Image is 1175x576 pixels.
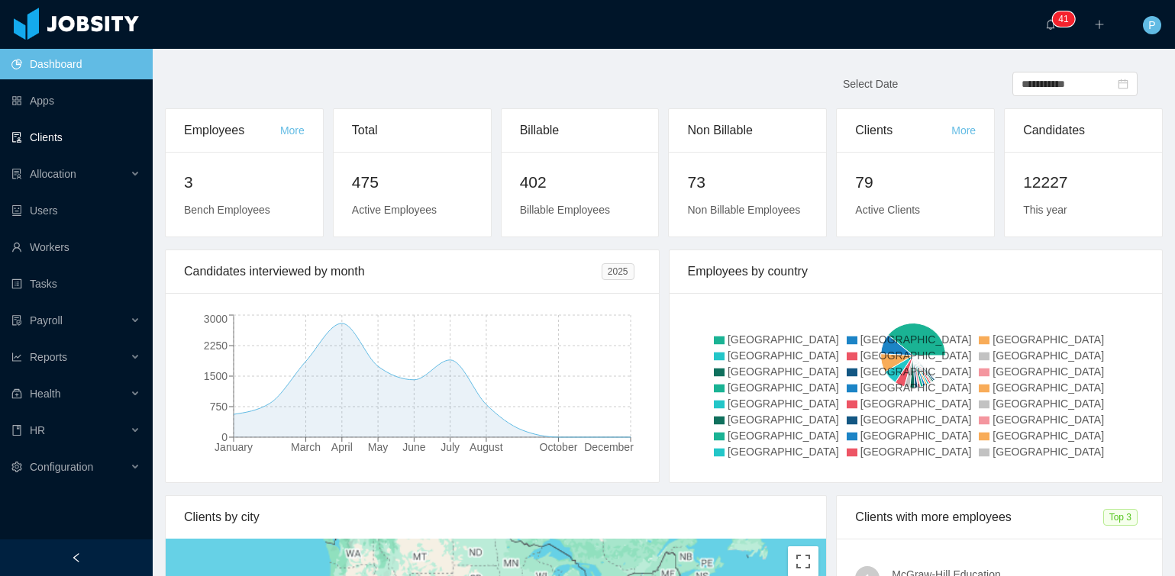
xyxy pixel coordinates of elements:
span: [GEOGRAPHIC_DATA] [728,430,839,442]
span: [GEOGRAPHIC_DATA] [728,397,839,410]
span: [GEOGRAPHIC_DATA] [860,430,972,442]
span: [GEOGRAPHIC_DATA] [728,381,839,394]
span: Configuration [30,461,93,473]
span: [GEOGRAPHIC_DATA] [993,446,1104,458]
span: [GEOGRAPHIC_DATA] [993,365,1104,378]
div: Non Billable [687,109,808,152]
span: [GEOGRAPHIC_DATA] [860,446,972,458]
sup: 41 [1052,11,1074,27]
h2: 73 [687,170,808,195]
span: [GEOGRAPHIC_DATA] [993,430,1104,442]
span: [GEOGRAPHIC_DATA] [993,397,1104,410]
tspan: 2250 [204,339,228,352]
div: Clients by city [184,496,808,539]
i: icon: setting [11,462,22,472]
span: [GEOGRAPHIC_DATA] [993,381,1104,394]
span: P [1148,16,1155,34]
span: [GEOGRAPHIC_DATA] [728,333,839,346]
span: [GEOGRAPHIC_DATA] [728,365,839,378]
h2: 79 [855,170,976,195]
div: Clients with more employees [855,496,1102,539]
tspan: 750 [210,401,228,413]
span: [GEOGRAPHIC_DATA] [860,349,972,362]
span: Billable Employees [520,204,610,216]
i: icon: solution [11,169,22,179]
a: icon: auditClients [11,122,140,153]
tspan: April [331,441,353,453]
span: [GEOGRAPHIC_DATA] [860,413,972,426]
i: icon: medicine-box [11,388,22,399]
a: icon: robotUsers [11,195,140,226]
a: More [951,124,976,137]
span: Select Date [843,78,898,90]
span: [GEOGRAPHIC_DATA] [860,365,972,378]
i: icon: book [11,425,22,436]
i: icon: file-protect [11,315,22,326]
div: Billable [520,109,641,152]
a: icon: userWorkers [11,232,140,262]
div: Candidates interviewed by month [184,250,602,293]
h2: 402 [520,170,641,195]
tspan: 3000 [204,313,228,325]
span: [GEOGRAPHIC_DATA] [860,333,972,346]
span: [GEOGRAPHIC_DATA] [860,381,972,394]
span: Top 3 [1103,509,1138,526]
span: Payroll [30,314,63,327]
tspan: June [402,441,426,453]
span: [GEOGRAPHIC_DATA] [728,446,839,458]
i: icon: plus [1094,19,1105,30]
tspan: March [291,441,321,453]
a: icon: profileTasks [11,269,140,299]
tspan: July [441,441,460,453]
i: icon: calendar [1118,79,1128,89]
tspan: December [584,441,634,453]
tspan: 0 [221,431,228,443]
div: Candidates [1023,109,1144,152]
i: icon: line-chart [11,352,22,362]
div: Employees [184,109,280,152]
a: icon: appstoreApps [11,85,140,116]
tspan: October [540,441,578,453]
tspan: January [215,441,253,453]
span: [GEOGRAPHIC_DATA] [860,397,972,410]
p: 4 [1058,11,1064,27]
div: Clients [855,109,951,152]
tspan: August [470,441,503,453]
a: More [280,124,305,137]
span: This year [1023,204,1067,216]
tspan: May [368,441,388,453]
span: Active Employees [352,204,437,216]
p: 1 [1064,11,1069,27]
span: 2025 [602,263,634,280]
span: Health [30,388,60,400]
span: [GEOGRAPHIC_DATA] [728,349,839,362]
a: icon: pie-chartDashboard [11,49,140,79]
span: [GEOGRAPHIC_DATA] [993,349,1104,362]
i: icon: bell [1045,19,1056,30]
span: [GEOGRAPHIC_DATA] [993,413,1104,426]
span: Reports [30,351,67,363]
div: Employees by country [688,250,1144,293]
span: [GEOGRAPHIC_DATA] [993,333,1104,346]
tspan: 1500 [204,370,228,382]
h2: 475 [352,170,473,195]
span: Non Billable Employees [687,204,800,216]
span: Bench Employees [184,204,270,216]
h2: 3 [184,170,305,195]
span: Active Clients [855,204,920,216]
span: Allocation [30,168,76,180]
h2: 12227 [1023,170,1144,195]
div: Total [352,109,473,152]
span: [GEOGRAPHIC_DATA] [728,413,839,426]
span: HR [30,424,45,436]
